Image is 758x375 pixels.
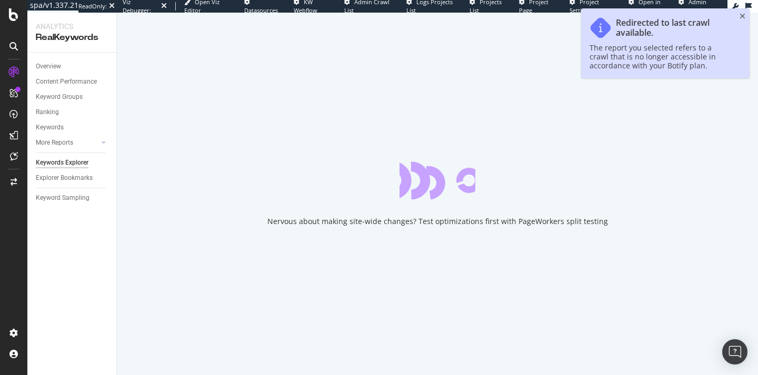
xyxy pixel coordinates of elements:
[36,122,64,133] div: Keywords
[36,76,109,87] a: Content Performance
[400,161,475,199] div: animation
[616,18,731,38] div: Redirected to last crawl available.
[36,157,109,168] a: Keywords Explorer
[36,137,73,148] div: More Reports
[36,173,93,184] div: Explorer Bookmarks
[36,157,88,168] div: Keywords Explorer
[36,192,89,204] div: Keyword Sampling
[36,21,108,32] div: Analytics
[36,61,61,72] div: Overview
[722,339,747,364] div: Open Intercom Messenger
[36,107,59,118] div: Ranking
[740,13,745,20] div: close toast
[36,192,109,204] a: Keyword Sampling
[36,76,97,87] div: Content Performance
[36,61,109,72] a: Overview
[36,32,108,44] div: RealKeywords
[36,137,98,148] a: More Reports
[36,122,109,133] a: Keywords
[78,2,107,11] div: ReadOnly:
[36,173,109,184] a: Explorer Bookmarks
[36,92,109,103] a: Keyword Groups
[36,92,83,103] div: Keyword Groups
[267,216,608,227] div: Nervous about making site-wide changes? Test optimizations first with PageWorkers split testing
[244,6,278,14] span: Datasources
[590,43,731,70] div: The report you selected refers to a crawl that is no longer accessible in accordance with your Bo...
[36,107,109,118] a: Ranking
